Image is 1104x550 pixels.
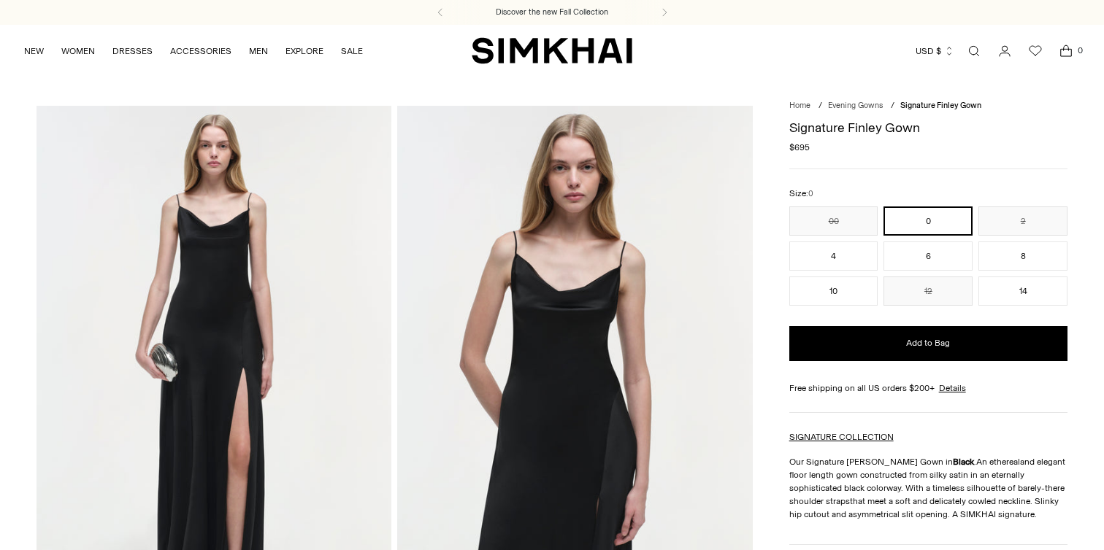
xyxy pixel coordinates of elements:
[883,276,973,306] button: 12
[789,483,1065,506] span: ith a timeless silhouette of barely-there shoulder straps
[850,496,1040,506] span: that meet a soft and delicately cowled neckline. S
[978,241,1067,271] button: 8
[939,381,966,395] a: Details
[789,326,1067,361] button: Add to Bag
[496,7,608,18] a: Discover the new Fall Collection
[789,187,813,201] label: Size:
[170,35,231,67] a: ACCESSORIES
[906,337,950,349] span: Add to Bag
[978,276,1067,306] button: 14
[341,35,363,67] a: SALE
[828,101,883,110] a: Evening Gowns
[959,36,989,66] a: Open search modal
[789,241,878,271] button: 4
[789,496,1059,519] span: linky hip cutout and asymmetrical slit opening. A SIMKHAI signature.
[1051,36,1081,66] a: Open cart modal
[112,35,153,67] a: DRESSES
[976,457,1020,467] span: An ethereal
[789,457,953,467] span: Our Signature [PERSON_NAME] Gown in
[285,35,323,67] a: EXPLORE
[819,100,822,112] div: /
[789,121,1067,134] h1: Signature Finley Gown
[1021,36,1050,66] a: Wishlist
[953,457,974,467] strong: Black
[883,241,973,271] button: 6
[789,381,1067,395] div: Free shipping on all US orders $200+
[789,457,1065,493] span: and elegant floor length gown constructed from silky satin in an eternally sophisticated black co...
[978,206,1067,236] button: 2
[472,36,632,65] a: SIMKHAI
[789,141,810,154] span: $695
[900,101,981,110] span: Signature Finley Gown
[990,36,1019,66] a: Go to the account page
[789,206,878,236] button: 00
[789,276,878,306] button: 10
[24,35,44,67] a: NEW
[974,457,976,467] span: .
[808,189,813,198] span: 0
[61,35,95,67] a: WOMEN
[891,100,894,112] div: /
[249,35,268,67] a: MEN
[789,432,894,442] a: SIGNATURE COLLECTION
[1073,44,1086,57] span: 0
[883,206,973,236] button: 0
[789,101,810,110] a: Home
[916,35,954,67] button: USD $
[789,100,1067,112] nav: breadcrumbs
